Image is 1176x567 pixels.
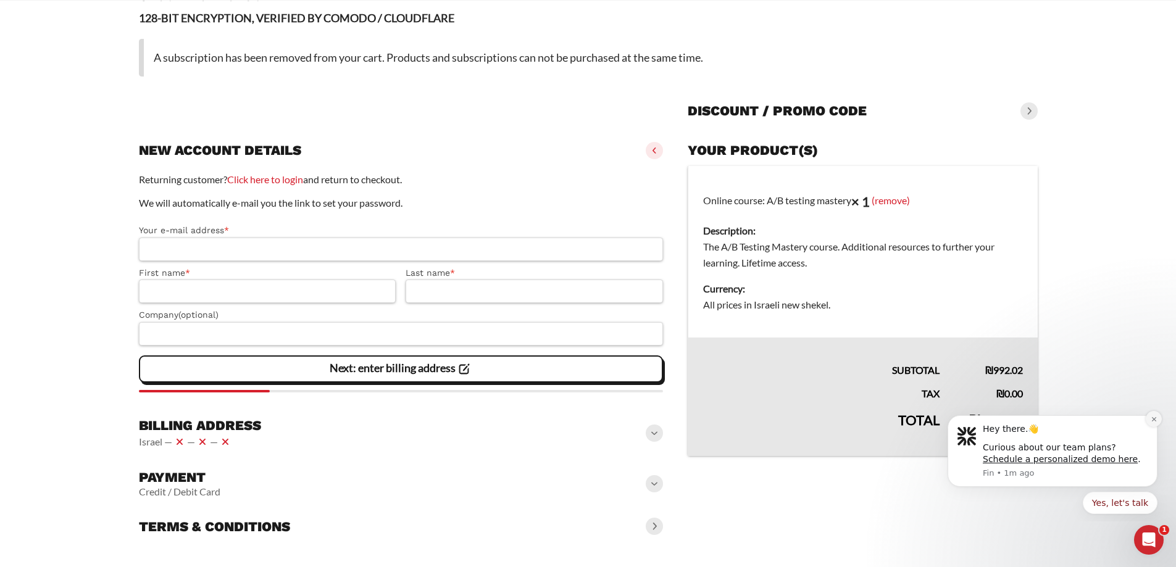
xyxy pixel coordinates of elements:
[688,402,954,456] th: Total
[872,194,910,206] a: (remove)
[139,434,261,449] vaadin-horizontal-layout: Israel — — —
[406,266,663,280] label: Last name
[139,355,664,383] vaadin-button: Next: enter billing address
[688,337,954,378] th: Subtotal
[54,19,219,31] div: Hey there.👋
[178,310,219,320] span: (optional)
[154,88,228,110] button: Quick reply: Yes, let's talk
[19,88,228,110] div: Quick reply options
[703,223,1022,239] dt: Description:
[688,102,867,120] h3: Discount / promo code
[54,50,209,60] a: Schedule a personalized demo here
[217,7,233,23] button: Dismiss notification
[54,64,219,75] p: Message from Fin, sent 1m ago
[139,195,664,211] p: We will automatically e-mail you the link to set your password.
[54,19,219,62] div: Message content
[139,172,664,188] p: Returning customer? and return to checkout.
[139,266,396,280] label: First name
[139,308,664,322] label: Company
[139,142,301,159] h3: New account details
[227,173,303,185] a: Click here to login
[139,469,220,486] h3: Payment
[996,387,1004,399] span: ₪
[139,486,220,498] vaadin-horizontal-layout: Credit / Debit Card
[19,11,228,83] div: message notification from Fin, 1m ago. Hey there.👋 Curious about our team plans? Schedule a perso...
[139,11,454,25] strong: 128-BIT ENCRYPTION, VERIFIED BY COMODO / CLOUDFLARE
[54,38,219,62] div: Curious about our team plans? .
[851,193,870,210] strong: × 1
[703,239,1022,271] dd: The A/B Testing Mastery course. Additional resources to further your learning. Lifetime access.
[139,39,1038,77] div: A subscription has been removed from your cart. Products and subscriptions can not be purchased a...
[703,297,1022,313] dd: All prices in Israeli new shekel.
[929,404,1176,521] iframe: Intercom notifications message
[688,378,954,402] th: Tax
[139,518,290,536] h3: Terms & conditions
[996,387,1023,399] bdi: 0.00
[985,364,1023,376] bdi: 992.02
[139,417,261,434] h3: Billing address
[28,22,48,42] img: Profile image for Fin
[985,364,993,376] span: ₪
[688,166,1038,337] td: Online course: A/B testing mastery
[1159,525,1169,535] span: 1
[139,223,664,238] label: Your e-mail address
[1134,525,1164,555] iframe: Intercom live chat
[703,281,1022,297] dt: Currency:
